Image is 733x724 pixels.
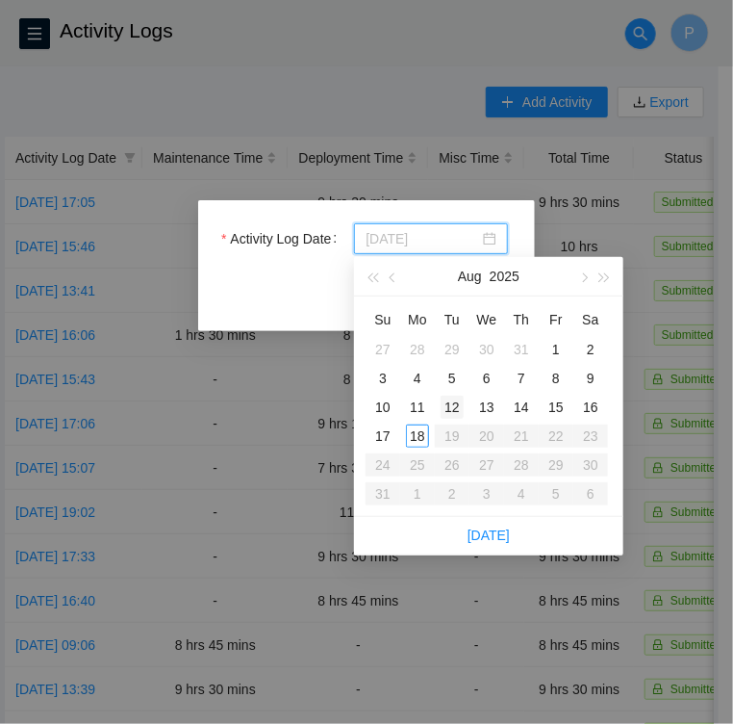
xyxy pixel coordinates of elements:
td: 2025-08-06 [469,364,504,393]
div: 10 [371,396,394,419]
div: 15 [544,396,568,419]
div: 27 [371,338,394,361]
div: 30 [475,338,498,361]
td: 2025-08-10 [366,393,400,422]
div: 13 [475,396,498,419]
td: 2025-07-30 [469,335,504,364]
label: Activity Log Date [221,223,344,254]
div: 8 [544,367,568,390]
button: 2025 [490,257,519,296]
td: 2025-07-31 [504,335,539,364]
th: Su [366,304,400,335]
td: 2025-08-04 [400,364,435,393]
div: 12 [441,396,464,419]
div: 6 [475,367,498,390]
div: 31 [510,338,533,361]
div: 29 [441,338,464,361]
td: 2025-08-12 [435,393,469,422]
a: [DATE] [468,528,510,543]
td: 2025-08-08 [539,364,573,393]
th: Sa [573,304,608,335]
th: Mo [400,304,435,335]
div: 2 [579,338,602,361]
div: 14 [510,396,533,419]
div: 7 [510,367,533,390]
td: 2025-07-28 [400,335,435,364]
td: 2025-08-09 [573,364,608,393]
td: 2025-07-29 [435,335,469,364]
td: 2025-08-17 [366,422,400,451]
td: 2025-08-13 [469,393,504,422]
th: Th [504,304,539,335]
th: Tu [435,304,469,335]
div: 3 [371,367,394,390]
td: 2025-08-15 [539,393,573,422]
div: 1 [544,338,568,361]
button: Aug [458,257,482,296]
td: 2025-08-01 [539,335,573,364]
th: We [469,304,504,335]
td: 2025-08-14 [504,393,539,422]
div: 9 [579,367,602,390]
div: 17 [371,425,394,448]
div: 16 [579,396,602,419]
td: 2025-08-11 [400,393,435,422]
div: 18 [406,425,429,448]
input: Activity Log Date [366,228,479,249]
td: 2025-08-03 [366,364,400,393]
div: 11 [406,396,429,419]
td: 2025-08-02 [573,335,608,364]
td: 2025-07-27 [366,335,400,364]
td: 2025-08-07 [504,364,539,393]
td: 2025-08-16 [573,393,608,422]
div: 4 [406,367,429,390]
td: 2025-08-05 [435,364,469,393]
td: 2025-08-18 [400,422,435,451]
div: 5 [441,367,464,390]
th: Fr [539,304,573,335]
div: 28 [406,338,429,361]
